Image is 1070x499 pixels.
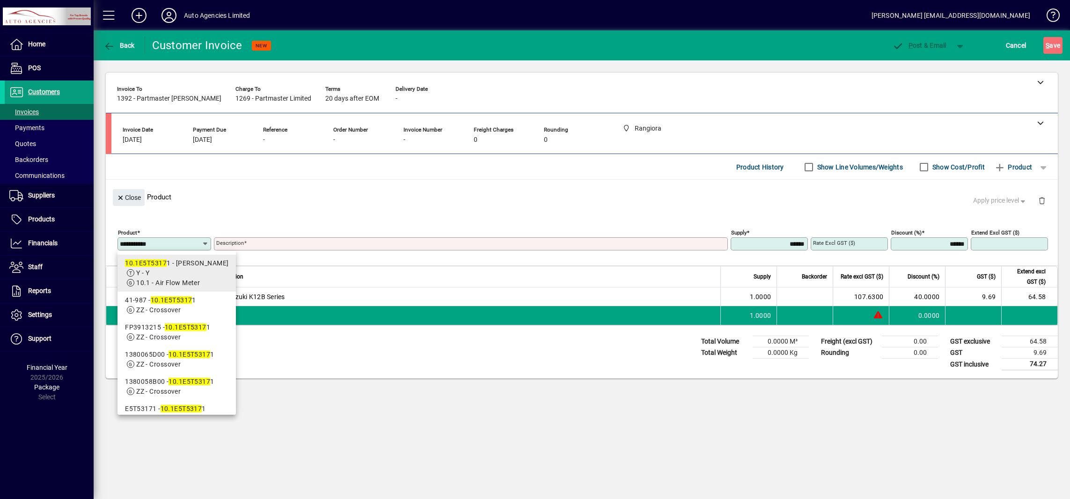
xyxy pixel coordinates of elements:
[125,404,228,414] div: E5T53171 - 1
[28,335,51,342] span: Support
[106,180,1058,214] div: Product
[5,208,94,231] a: Products
[839,292,883,301] div: 107.6300
[474,136,477,144] span: 0
[216,240,244,246] mat-label: Description
[971,229,1019,236] mat-label: Extend excl GST ($)
[872,8,1030,23] div: [PERSON_NAME] [EMAIL_ADDRESS][DOMAIN_NAME]
[892,42,946,49] span: ost & Email
[165,323,206,331] em: 10.1E5T5317
[169,351,210,358] em: 10.1E5T5317
[117,319,236,346] mat-option: FP3913215 - 10.1E5T53171
[5,256,94,279] a: Staff
[28,263,43,271] span: Staff
[945,359,1002,370] td: GST inclusive
[124,7,154,24] button: Add
[123,136,142,144] span: [DATE]
[754,272,771,282] span: Supply
[841,272,883,282] span: Rate excl GST ($)
[117,373,236,400] mat-option: 1380058B00 - 10.1E5T53171
[125,350,228,360] div: 1380065D00 - 1
[136,306,181,314] span: ZZ - Crossover
[101,37,137,54] button: Back
[235,95,311,103] span: 1269 - Partmaster Limited
[5,303,94,327] a: Settings
[909,42,913,49] span: P
[5,33,94,56] a: Home
[136,360,181,368] span: ZZ - Crossover
[736,160,784,175] span: Product History
[731,229,747,236] mat-label: Supply
[5,57,94,80] a: POS
[9,140,36,147] span: Quotes
[117,346,236,373] mat-option: 1380065D00 - 10.1E5T53171
[696,347,753,359] td: Total Weight
[333,136,335,144] span: -
[816,336,882,347] td: Freight (excl GST)
[27,364,67,371] span: Financial Year
[125,259,167,267] em: 10.1E5T5317
[28,287,51,294] span: Reports
[9,124,44,132] span: Payments
[117,400,236,427] mat-option: E5T53171 - 10.1E5T53171
[5,327,94,351] a: Support
[931,162,985,172] label: Show Cost/Profit
[28,191,55,199] span: Suppliers
[5,120,94,136] a: Payments
[125,323,228,332] div: FP3913215 - 1
[813,240,855,246] mat-label: Rate excl GST ($)
[28,40,45,48] span: Home
[5,279,94,303] a: Reports
[136,333,181,341] span: ZZ - Crossover
[169,378,210,385] em: 10.1E5T5317
[151,296,192,304] em: 10.1E5T5317
[152,38,242,53] div: Customer Invoice
[28,239,58,247] span: Financials
[5,104,94,120] a: Invoices
[1031,196,1053,205] app-page-header-button: Delete
[117,255,236,292] mat-option: 10.1E5T53171 - AFM Suzuki
[889,287,945,306] td: 40.0000
[9,108,39,116] span: Invoices
[908,272,939,282] span: Discount (%)
[973,196,1027,205] span: Apply price level
[1040,2,1058,32] a: Knowledge Base
[1004,37,1029,54] button: Cancel
[5,184,94,207] a: Suppliers
[1002,347,1058,359] td: 9.69
[125,377,228,387] div: 1380058B00 - 1
[117,95,221,103] span: 1392 - Partmaster [PERSON_NAME]
[1007,266,1046,287] span: Extend excl GST ($)
[28,88,60,95] span: Customers
[136,388,181,395] span: ZZ - Crossover
[5,152,94,168] a: Backorders
[1046,42,1049,49] span: S
[263,136,265,144] span: -
[117,190,141,205] span: Close
[889,306,945,325] td: 0.0000
[882,336,938,347] td: 0.00
[103,42,135,49] span: Back
[325,95,379,103] span: 20 days after EOM
[5,232,94,255] a: Financials
[9,172,65,179] span: Communications
[750,292,771,301] span: 1.0000
[815,162,903,172] label: Show Line Volumes/Weights
[945,347,1002,359] td: GST
[125,295,228,305] div: 41-987 - 1
[802,272,827,282] span: Backorder
[1046,38,1060,53] span: ave
[161,405,202,412] em: 10.1E5T5317
[733,159,788,176] button: Product History
[184,8,250,23] div: Auto Agencies Limited
[9,156,48,163] span: Backorders
[193,136,212,144] span: [DATE]
[1001,287,1057,306] td: 64.58
[94,37,145,54] app-page-header-button: Back
[887,37,951,54] button: Post & Email
[945,287,1001,306] td: 9.69
[977,272,996,282] span: GST ($)
[28,64,41,72] span: POS
[110,193,147,201] app-page-header-button: Close
[125,258,228,268] div: 1 - [PERSON_NAME]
